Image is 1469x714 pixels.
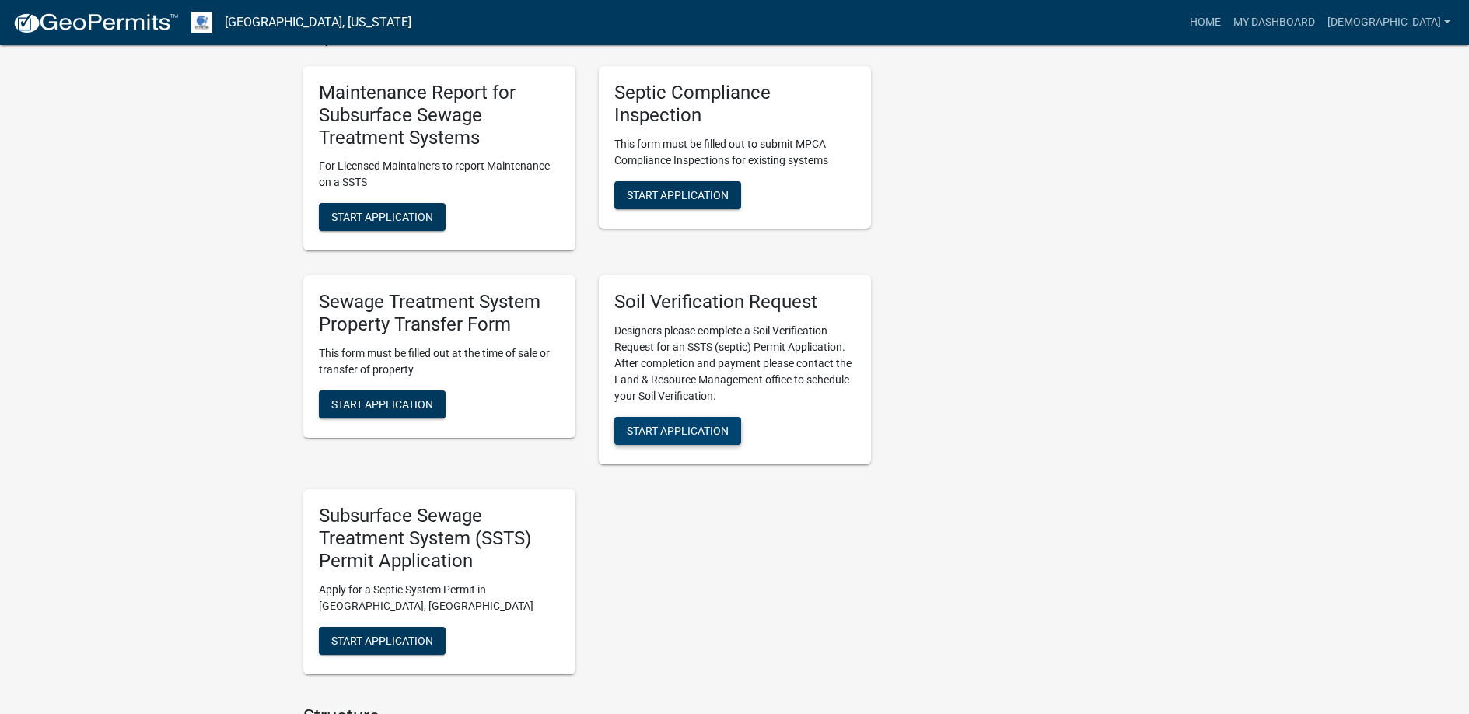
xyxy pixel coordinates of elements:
[1184,8,1227,37] a: Home
[331,634,433,646] span: Start Application
[225,9,411,36] a: [GEOGRAPHIC_DATA], [US_STATE]
[319,390,446,418] button: Start Application
[331,398,433,411] span: Start Application
[319,291,560,336] h5: Sewage Treatment System Property Transfer Form
[331,211,433,223] span: Start Application
[319,582,560,614] p: Apply for a Septic System Permit in [GEOGRAPHIC_DATA], [GEOGRAPHIC_DATA]
[614,181,741,209] button: Start Application
[614,291,855,313] h5: Soil Verification Request
[319,203,446,231] button: Start Application
[1227,8,1321,37] a: My Dashboard
[319,158,560,191] p: For Licensed Maintainers to report Maintenance on a SSTS
[627,188,729,201] span: Start Application
[319,505,560,572] h5: Subsurface Sewage Treatment System (SSTS) Permit Application
[319,627,446,655] button: Start Application
[1321,8,1457,37] a: [DEMOGRAPHIC_DATA]
[627,425,729,437] span: Start Application
[614,136,855,169] p: This form must be filled out to submit MPCA Compliance Inspections for existing systems
[191,12,212,33] img: Otter Tail County, Minnesota
[614,417,741,445] button: Start Application
[614,323,855,404] p: Designers please complete a Soil Verification Request for an SSTS (septic) Permit Application. Af...
[319,82,560,149] h5: Maintenance Report for Subsurface Sewage Treatment Systems
[319,345,560,378] p: This form must be filled out at the time of sale or transfer of property
[614,82,855,127] h5: Septic Compliance Inspection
